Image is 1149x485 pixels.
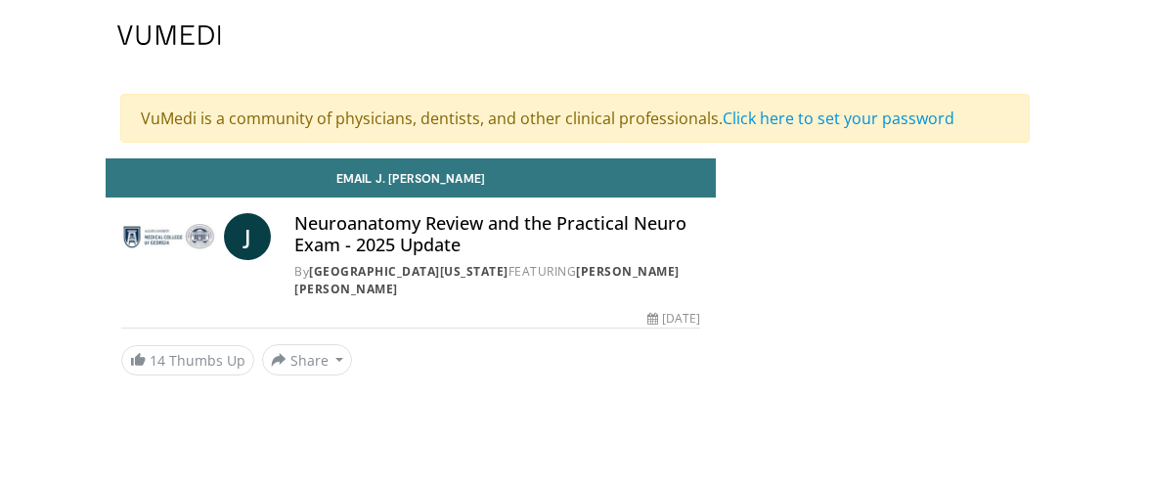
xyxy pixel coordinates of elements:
span: 14 [150,351,165,370]
div: VuMedi is a community of physicians, dentists, and other clinical professionals. [120,94,1030,143]
div: By FEATURING [294,263,700,298]
a: 14 Thumbs Up [121,345,254,375]
img: Medical College of Georgia - Augusta University [121,213,217,260]
div: [DATE] [647,310,700,328]
a: J [224,213,271,260]
a: Email J. [PERSON_NAME] [106,158,717,198]
button: Share [262,344,353,375]
a: Click here to set your password [723,108,954,129]
a: [PERSON_NAME] [PERSON_NAME] [294,263,680,297]
h4: Neuroanatomy Review and the Practical Neuro Exam - 2025 Update [294,213,700,255]
img: VuMedi Logo [117,25,221,45]
a: [GEOGRAPHIC_DATA][US_STATE] [309,263,508,280]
